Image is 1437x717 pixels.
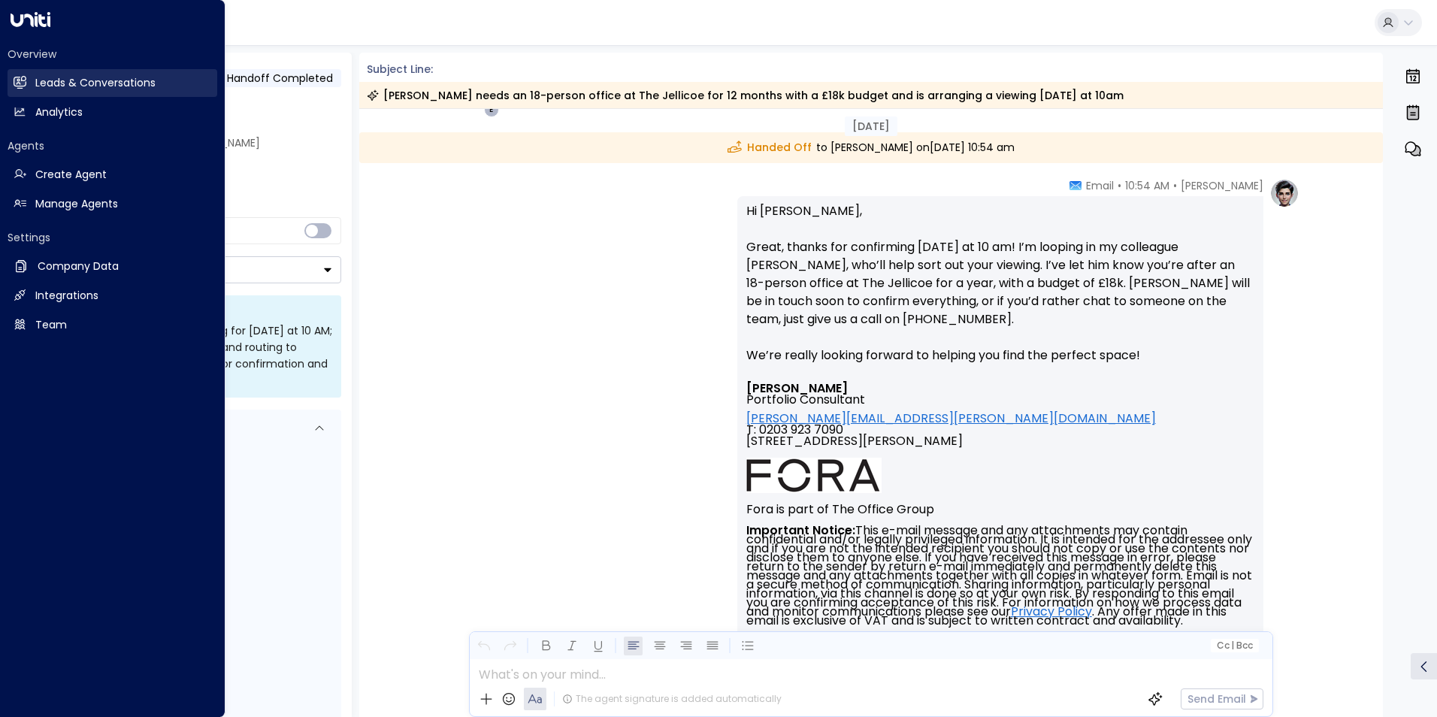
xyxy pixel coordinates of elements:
div: Signature [746,383,1254,670]
span: [STREET_ADDRESS][PERSON_NAME] [746,435,963,458]
h2: Company Data [38,259,119,274]
h2: Team [35,317,67,333]
font: This e-mail message and any attachments may contain confidential and/or legally privileged inform... [746,522,1255,674]
button: Undo [474,637,493,655]
a: Create Agent [8,161,217,189]
font: Fora is part of The Office Group [746,501,934,518]
h2: Agents [8,138,217,153]
div: [DATE] [845,116,897,136]
span: • [1118,178,1121,193]
h2: Leads & Conversations [35,75,156,91]
h2: Settings [8,230,217,245]
a: Team [8,311,217,339]
button: Redo [501,637,519,655]
span: Subject Line: [367,62,433,77]
a: [PERSON_NAME][EMAIL_ADDRESS][PERSON_NAME][DOMAIN_NAME] [746,413,1156,424]
a: Leads & Conversations [8,69,217,97]
h2: Overview [8,47,217,62]
span: Handed Off [728,140,812,156]
img: AIorK4ysLkpAD1VLoJghiceWoVRmgk1XU2vrdoLkeDLGAFfv_vh6vnfJOA1ilUWLDOVq3gZTs86hLsHm3vG- [746,458,882,493]
strong: Important Notice: [746,522,855,539]
font: [PERSON_NAME] [746,380,848,397]
div: to [PERSON_NAME] on [DATE] 10:54 am [359,132,1384,163]
span: Handoff Completed [227,71,333,86]
span: 10:54 AM [1125,178,1169,193]
h2: Manage Agents [35,196,118,212]
span: T: 0203 923 7090 [746,424,843,435]
h2: Analytics [35,104,83,120]
a: Privacy Policy [1011,607,1092,616]
span: Cc Bcc [1216,640,1252,651]
span: • [1173,178,1177,193]
a: Company Data [8,253,217,280]
div: The agent signature is added automatically [562,692,782,706]
span: [PERSON_NAME] [1181,178,1263,193]
button: Cc|Bcc [1210,639,1258,653]
span: | [1231,640,1234,651]
img: profile-logo.png [1269,178,1299,208]
span: Email [1086,178,1114,193]
a: Analytics [8,98,217,126]
h2: Create Agent [35,167,107,183]
div: [PERSON_NAME] needs an 18-person office at The Jellicoe for 12 months with a £18k budget and is a... [367,88,1124,103]
span: Portfolio Consultant [746,394,865,405]
h2: Integrations [35,288,98,304]
a: Manage Agents [8,190,217,218]
a: Integrations [8,282,217,310]
p: Hi [PERSON_NAME], Great, thanks for confirming [DATE] at 10 am! I’m looping in my colleague [PERS... [746,202,1254,383]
